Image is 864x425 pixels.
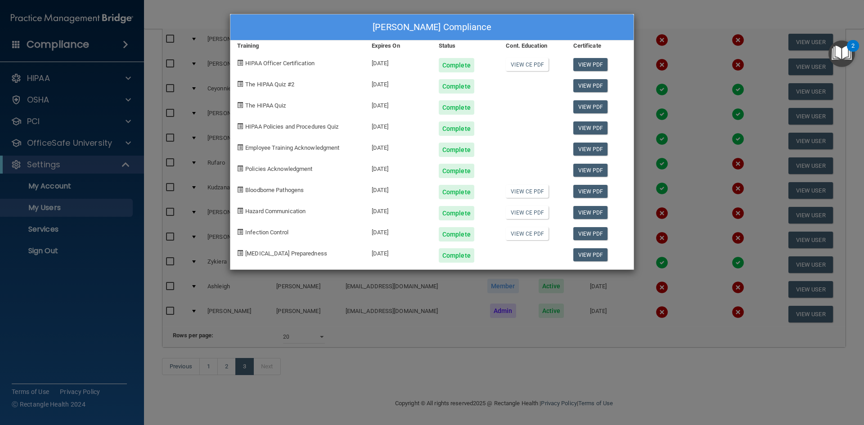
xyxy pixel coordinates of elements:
div: Cont. Education [499,40,566,51]
a: View PDF [573,121,608,134]
div: Complete [439,248,474,263]
div: Expires On [365,40,432,51]
div: 2 [851,46,855,58]
a: View PDF [573,248,608,261]
span: Employee Training Acknowledgment [245,144,339,151]
span: Hazard Communication [245,208,306,215]
div: Complete [439,206,474,220]
span: Policies Acknowledgment [245,166,312,172]
span: The HIPAA Quiz [245,102,286,109]
div: Certificate [567,40,634,51]
div: [DATE] [365,51,432,72]
div: Complete [439,79,474,94]
span: [MEDICAL_DATA] Preparedness [245,250,327,257]
div: Complete [439,227,474,242]
a: View PDF [573,227,608,240]
div: Complete [439,185,474,199]
a: View PDF [573,206,608,219]
span: The HIPAA Quiz #2 [245,81,294,88]
div: Complete [439,164,474,178]
a: View PDF [573,143,608,156]
div: [DATE] [365,72,432,94]
div: [DATE] [365,94,432,115]
span: HIPAA Policies and Procedures Quiz [245,123,338,130]
a: View CE PDF [506,227,549,240]
a: View PDF [573,100,608,113]
button: Open Resource Center, 2 new notifications [828,40,855,67]
div: [DATE] [365,242,432,263]
a: View CE PDF [506,185,549,198]
div: Complete [439,143,474,157]
a: View PDF [573,185,608,198]
div: Training [230,40,365,51]
div: [PERSON_NAME] Compliance [230,14,634,40]
div: Complete [439,58,474,72]
div: Complete [439,121,474,136]
div: [DATE] [365,136,432,157]
div: [DATE] [365,199,432,220]
a: View PDF [573,164,608,177]
a: View PDF [573,79,608,92]
a: View CE PDF [506,206,549,219]
div: Status [432,40,499,51]
div: [DATE] [365,178,432,199]
a: View PDF [573,58,608,71]
span: HIPAA Officer Certification [245,60,315,67]
div: [DATE] [365,115,432,136]
span: Infection Control [245,229,288,236]
div: [DATE] [365,220,432,242]
div: [DATE] [365,157,432,178]
div: Complete [439,100,474,115]
span: Bloodborne Pathogens [245,187,304,193]
a: View CE PDF [506,58,549,71]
